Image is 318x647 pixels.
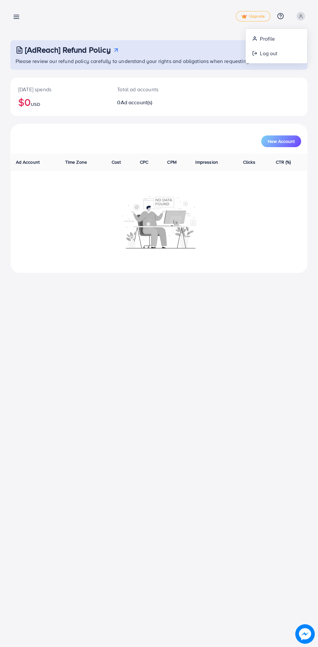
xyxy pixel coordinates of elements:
span: CPC [140,159,148,165]
span: Cost [112,159,121,165]
span: Ad account(s) [121,99,153,106]
p: Total ad accounts [117,85,176,93]
a: tickUpgrade [236,11,270,21]
span: CTR (%) [276,159,291,165]
span: Profile [260,35,275,43]
span: Ad Account [16,159,40,165]
span: USD [31,101,40,108]
img: tick [241,14,247,19]
h2: 0 [117,99,176,106]
p: Please review our refund policy carefully to understand your rights and obligations when requesti... [16,57,304,65]
h2: $0 [18,96,102,108]
span: Clicks [243,159,255,165]
span: Time Zone [65,159,87,165]
span: Upgrade [241,14,265,19]
span: Impression [195,159,218,165]
img: image [295,624,315,644]
span: New Account [268,139,295,144]
button: New Account [261,135,301,147]
p: [DATE] spends [18,85,102,93]
img: No account [122,195,196,248]
span: CPM [167,159,176,165]
span: Log out [260,49,277,57]
h3: [AdReach] Refund Policy [25,45,111,55]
